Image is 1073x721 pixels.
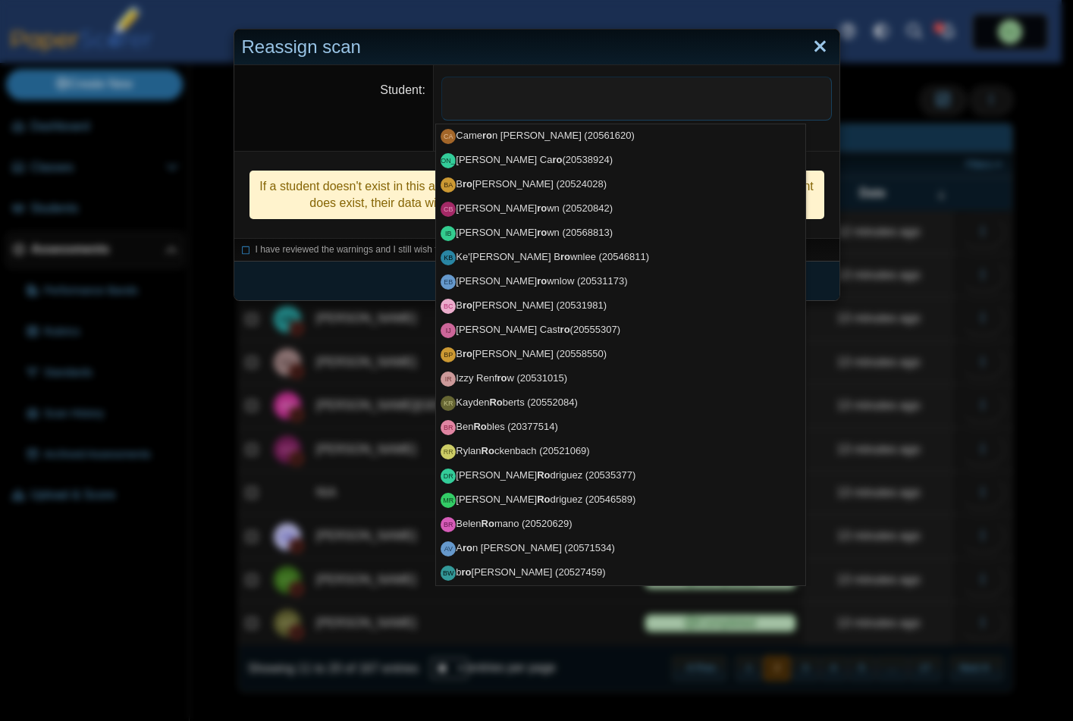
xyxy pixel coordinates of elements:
span: Jessica Alatorre Caro [420,158,476,165]
div: Rylan ckenbach (20521069) [436,440,805,464]
strong: ro [537,275,547,287]
strong: Ro [537,469,550,481]
div: [PERSON_NAME] Cast (20555307) [436,318,805,343]
span: Brooke Payne [444,352,453,359]
div: [PERSON_NAME] wn (20568813) [436,221,805,246]
span: Chandler Brown [444,206,453,213]
label: Student [380,83,425,96]
strong: ro [463,542,472,553]
div: B [PERSON_NAME] (20558550) [436,343,805,367]
div: Ke'[PERSON_NAME] B wnlee (20546811) [436,246,805,270]
strong: ro [552,154,562,165]
strong: ro [560,251,570,262]
span: Cameron Adler [444,133,453,140]
div: Izzy Renf w (20531015) [436,367,805,391]
tags: ​ [441,77,832,121]
strong: Ro [537,494,550,505]
div: Belen mano (20520629) [436,513,805,537]
strong: ro [537,202,547,214]
strong: ro [497,372,507,384]
div: B [PERSON_NAME] (20531981) [436,294,805,318]
span: Ian Brown [445,230,452,237]
div: Ben bles (20377514) [436,415,805,440]
span: Brock Aldridge [444,182,453,189]
span: Izzy Renfrow [445,376,452,383]
div: If a student doesn't exist in this assessment, a record will be created with the scanned data. If... [249,171,824,220]
strong: ro [463,348,472,359]
div: B [PERSON_NAME] (20524028) [436,173,805,197]
strong: Ro [489,397,502,408]
div: A n [PERSON_NAME] (20571534) [436,537,805,561]
strong: ro [463,299,472,311]
strong: Ro [482,518,494,529]
strong: Ro [482,445,494,456]
span: Brooke Clark [444,303,453,310]
a: Close [808,34,832,60]
strong: ro [537,227,547,238]
span: I have reviewed the warnings and I still wish to proceed [256,244,478,255]
div: [PERSON_NAME] driguez (20546589) [436,488,805,513]
span: Aron Vann [444,546,453,553]
span: Kayden Roberts [444,400,453,407]
div: [PERSON_NAME] wn (20520842) [436,197,805,221]
div: [PERSON_NAME] wnlow (20531173) [436,270,805,294]
div: Kayden berts (20552084) [436,391,805,415]
span: Ben Robles [444,425,453,431]
span: Melania Rodriguez [443,497,453,504]
strong: ro [560,324,570,335]
div: Reassign scan [234,30,839,65]
strong: ro [482,130,492,141]
div: b [PERSON_NAME] (20527459) [436,561,805,585]
strong: ro [463,178,472,190]
div: [PERSON_NAME] driguez (20535377) [436,464,805,488]
span: Rylan Rockenbach [444,449,453,456]
span: brooklynn Womack [443,570,454,577]
div: [PERSON_NAME] Ca (20538924) [436,149,805,173]
span: Ella Brownlow [444,279,453,286]
span: Iker Jaskille Castro [446,328,451,334]
span: Belen Romano [444,522,453,528]
strong: Ro [473,421,486,432]
span: Ke'yonna Brownlee [444,255,453,262]
div: Came n [PERSON_NAME] (20561620) [436,124,805,149]
strong: ro [462,566,472,578]
span: Desiray Rodriguez [444,473,453,480]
